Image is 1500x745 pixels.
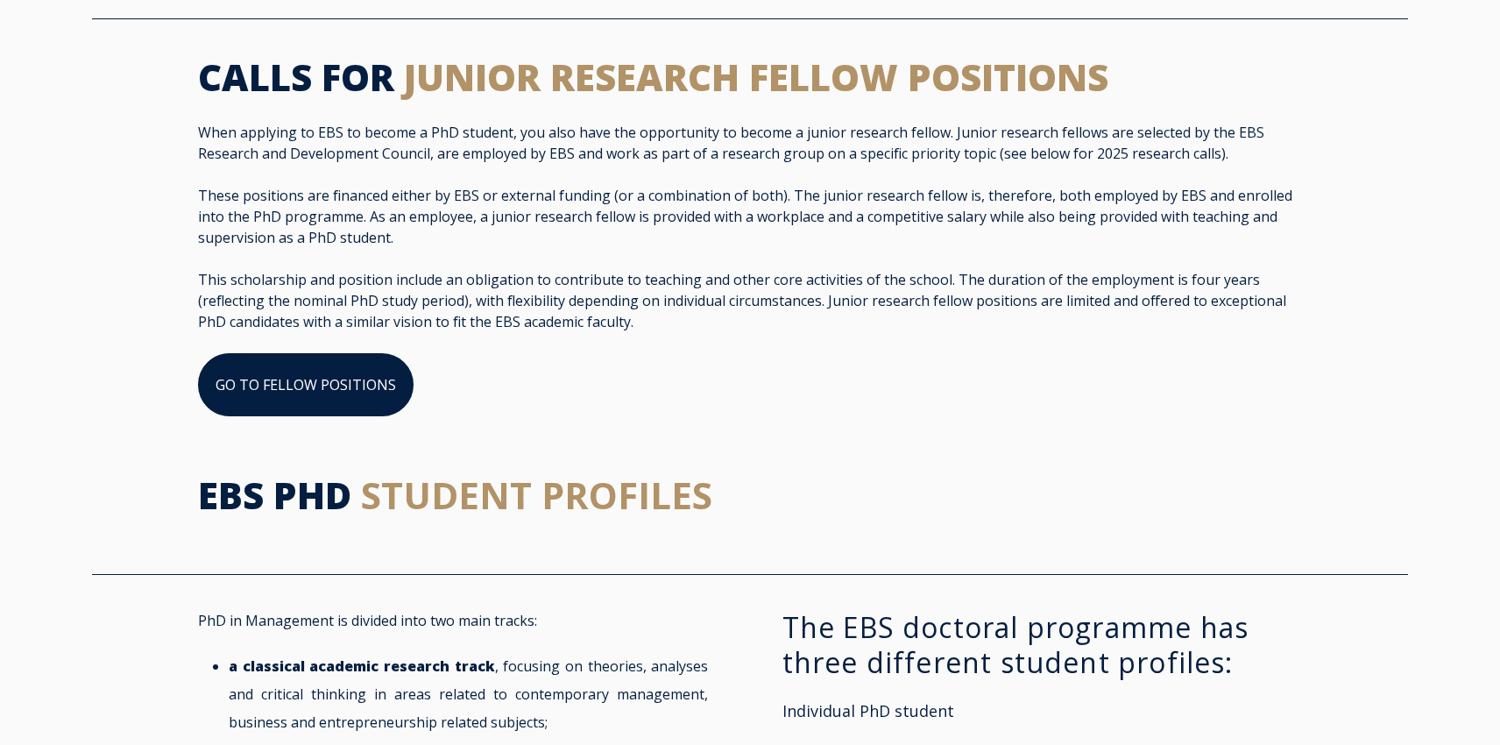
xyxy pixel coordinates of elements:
li: , focusing on theories, analyses and critical thinking in areas related to contemporary managemen... [229,652,708,736]
h2: CALLS FOR [198,54,1302,101]
span: STUDENT PROFILES [361,470,712,520]
p: These positions are financed either by EBS or external funding (or a combination of both). The ju... [198,185,1302,248]
a: GO TO FELLOW POSITIONS [198,353,414,416]
p: PhD in Management is divided into two main tracks: [198,610,718,631]
span: Individual PhD student [782,700,954,721]
p: When applying to EBS to become a PhD student, you also have the opportunity to become a junior re... [198,122,1302,164]
strong: a classical academic research track [229,656,494,676]
h2: EBS PHD [198,472,1302,519]
h3: The EBS doctoral programme has three different student profiles: [782,610,1302,680]
p: This scholarship and position include an obligation to contribute to teaching and other core acti... [198,269,1302,332]
span: JUNIOR RESEARCH FELLOW POSITIONS [404,52,1108,102]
